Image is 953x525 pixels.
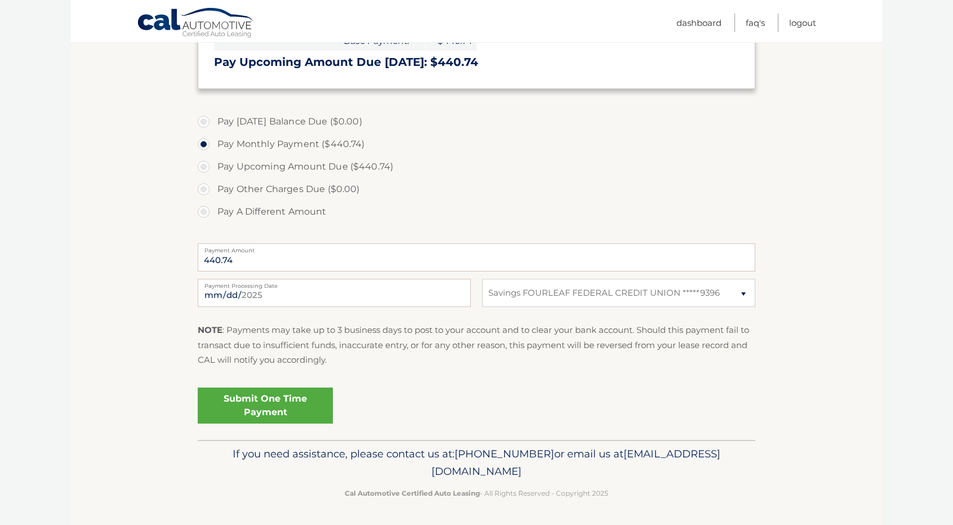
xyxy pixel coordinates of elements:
[137,7,255,40] a: Cal Automotive
[676,14,722,32] a: Dashboard
[198,323,755,367] p: : Payments may take up to 3 business days to post to your account and to clear your bank account....
[198,201,755,223] label: Pay A Different Amount
[746,14,765,32] a: FAQ's
[198,388,333,424] a: Submit One Time Payment
[198,155,755,178] label: Pay Upcoming Amount Due ($440.74)
[345,489,480,497] strong: Cal Automotive Certified Auto Leasing
[455,447,554,460] span: [PHONE_NUMBER]
[198,178,755,201] label: Pay Other Charges Due ($0.00)
[198,279,471,288] label: Payment Processing Date
[198,133,755,155] label: Pay Monthly Payment ($440.74)
[789,14,816,32] a: Logout
[214,55,739,69] h3: Pay Upcoming Amount Due [DATE]: $440.74
[205,487,748,499] p: - All Rights Reserved - Copyright 2025
[205,445,748,481] p: If you need assistance, please contact us at: or email us at
[198,110,755,133] label: Pay [DATE] Balance Due ($0.00)
[198,243,755,252] label: Payment Amount
[198,279,471,307] input: Payment Date
[198,243,755,272] input: Payment Amount
[198,324,222,335] strong: NOTE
